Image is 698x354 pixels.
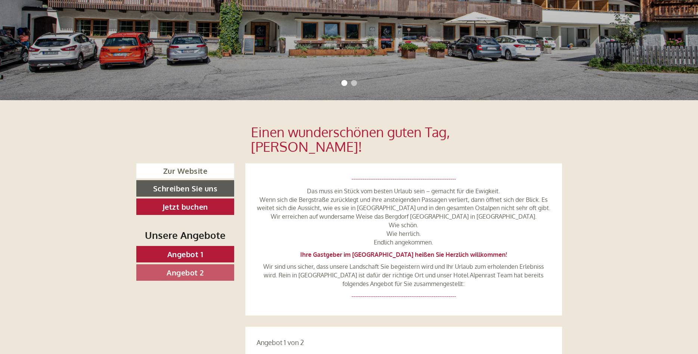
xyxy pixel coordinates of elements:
div: Berghotel Alpenrast [11,22,121,28]
div: Unsere Angebote [136,228,235,242]
small: 12:09 [11,36,121,41]
a: Zur Website [136,163,235,179]
span: Angebot 1 von 2 [257,338,304,347]
span: Angebot 1 [167,249,204,259]
div: Sonntag [128,6,166,18]
div: Guten Tag, wie können wir Ihnen helfen? [6,20,124,43]
span: Angebot 2 [167,268,204,277]
span: Das muss ein Stück vom besten Urlaub sein – gemacht für die Ewigkeit. Wenn sich die Bergstraße zu... [257,187,550,246]
strong: Ihre Gastgeber im [GEOGRAPHIC_DATA] heißen Sie Herzlich willkommen! [300,251,507,258]
h1: Einen wunderschönen guten Tag, [PERSON_NAME]! [251,124,556,154]
a: Jetzt buchen [136,198,235,215]
span: -------------------------------------------------------- [351,175,456,182]
span: -------------------------------------------------------- [351,292,456,300]
button: Senden [244,194,294,210]
a: Schreiben Sie uns [136,180,235,197]
span: Wir sind uns sicher, dass unsere Landschaft Sie begeistern wird und Ihr Urlaub zum erholenden Erl... [263,263,544,287]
